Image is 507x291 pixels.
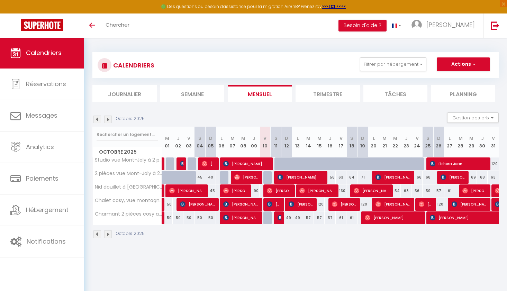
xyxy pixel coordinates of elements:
[339,135,343,142] abbr: V
[306,135,310,142] abbr: M
[180,198,216,211] span: [PERSON_NAME]
[360,57,426,71] button: Filtrer par hébergement
[411,20,422,30] img: ...
[447,112,499,123] button: Gestion des prix
[26,48,62,57] span: Calendriers
[455,127,466,157] th: 28
[162,127,173,157] th: 01
[303,127,314,157] th: 14
[437,135,441,142] abbr: D
[183,127,194,157] th: 03
[329,135,332,142] abbr: J
[194,171,205,184] div: 45
[325,171,335,184] div: 58
[26,174,58,183] span: Paiements
[26,143,54,151] span: Analytics
[292,127,303,157] th: 13
[350,135,353,142] abbr: S
[357,127,368,157] th: 19
[466,127,477,157] th: 29
[116,230,145,237] p: Octobre 2025
[94,157,163,163] span: Studio vue Mont-Joly à 2 pas Tramway [GEOGRAPHIC_DATA]⛷
[430,157,487,170] span: Fichera Jean
[423,127,433,157] th: 25
[94,211,163,217] span: Charmant 2 pièces cosy au cœur de [GEOGRAPHIC_DATA]❣️
[173,211,183,224] div: 50
[477,127,488,157] th: 30
[223,184,248,197] span: [PERSON_NAME]
[449,135,451,142] abbr: L
[292,211,303,224] div: 49
[187,135,190,142] abbr: V
[165,135,169,142] abbr: M
[93,147,162,157] span: Octobre 2025
[411,184,422,197] div: 56
[405,135,408,142] abbr: J
[336,127,346,157] th: 17
[289,198,314,211] span: [PERSON_NAME]
[162,211,173,224] div: 50
[361,135,364,142] abbr: D
[223,198,259,211] span: [PERSON_NAME]
[234,171,259,184] span: [PERSON_NAME]
[106,21,129,28] span: Chercher
[253,135,255,142] abbr: J
[180,157,183,170] span: [PERSON_NAME]
[444,127,455,157] th: 27
[373,135,375,142] abbr: L
[401,127,411,157] th: 23
[354,184,389,197] span: [PERSON_NAME]
[317,135,322,142] abbr: M
[274,135,278,142] abbr: S
[278,211,281,224] span: [PERSON_NAME]
[419,198,433,211] span: [PERSON_NAME]
[357,198,368,211] div: 120
[437,57,490,71] button: Actions
[469,135,473,142] abbr: M
[303,211,314,224] div: 57
[411,171,422,184] div: 66
[423,184,433,197] div: 59
[281,211,292,224] div: 49
[21,19,63,31] img: Super Booking
[357,171,368,184] div: 71
[202,157,216,170] span: [PERSON_NAME]
[314,198,325,211] div: 120
[390,184,401,197] div: 54
[230,135,235,142] abbr: M
[97,128,158,141] input: Rechercher un logement...
[223,157,270,170] span: [PERSON_NAME]
[100,13,135,38] a: Chercher
[346,171,357,184] div: 64
[491,21,499,30] img: logout
[452,198,487,211] span: [PERSON_NAME]
[27,237,66,246] span: Notifications
[481,135,484,142] abbr: J
[94,171,163,176] span: 2 pièces vue Mont-Joly à 2 pas Tramway [GEOGRAPHIC_DATA]⛷
[406,13,483,38] a: ... [PERSON_NAME]
[382,135,387,142] abbr: M
[278,171,324,184] span: [PERSON_NAME]
[26,206,69,214] span: Hébergement
[416,135,419,142] abbr: V
[267,198,281,211] span: [PERSON_NAME]
[431,85,495,102] li: Planning
[423,171,433,184] div: 68
[393,135,397,142] abbr: M
[332,198,357,211] span: [PERSON_NAME]
[325,211,335,224] div: 57
[433,127,444,157] th: 26
[488,171,499,184] div: 63
[375,171,411,184] span: [PERSON_NAME]
[26,111,57,120] span: Messages
[228,85,292,102] li: Mensuel
[160,85,225,102] li: Semaine
[183,211,194,224] div: 50
[336,184,346,197] div: 130
[401,184,411,197] div: 63
[314,211,325,224] div: 57
[426,20,475,29] span: [PERSON_NAME]
[433,198,444,211] div: 120
[205,211,216,224] div: 50
[368,127,379,157] th: 20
